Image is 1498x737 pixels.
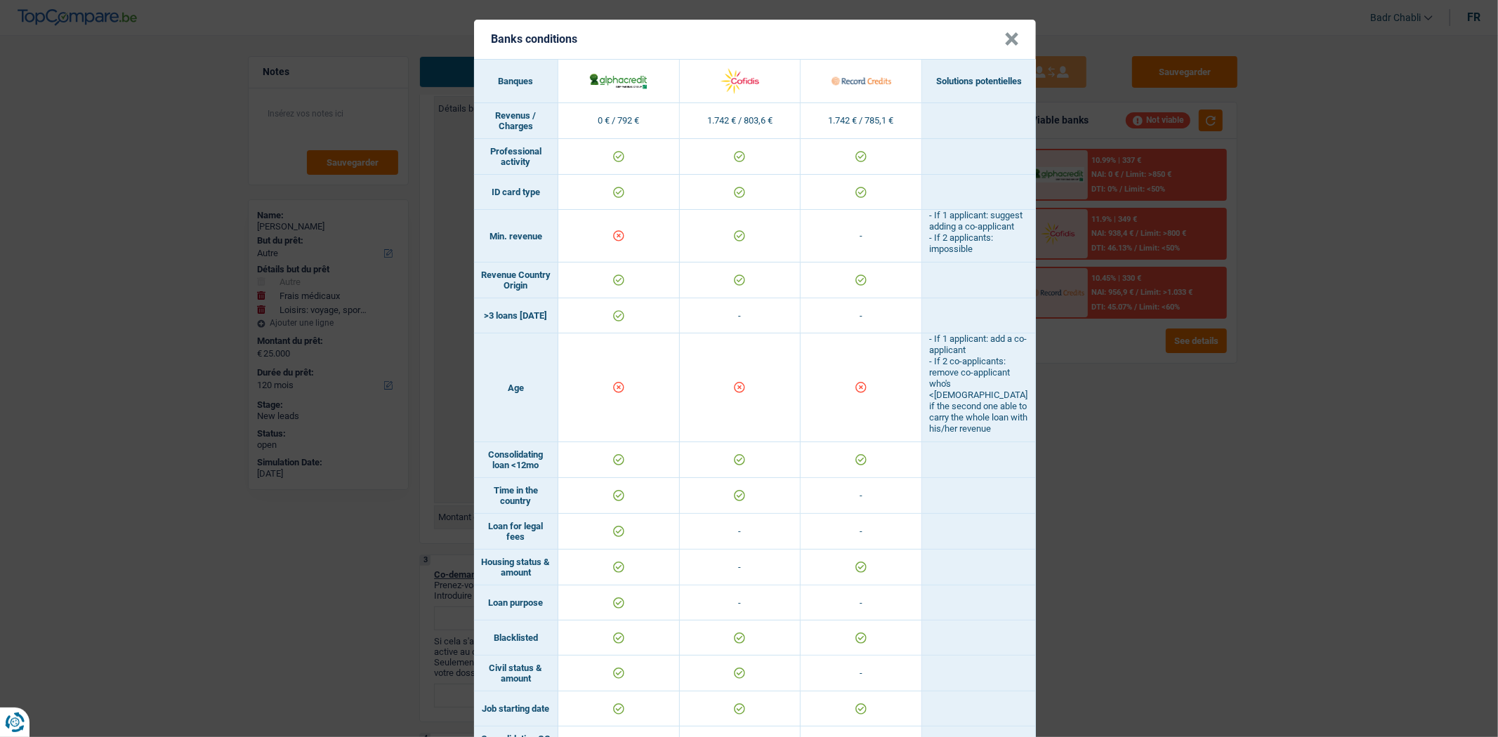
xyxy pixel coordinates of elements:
[558,103,680,139] td: 0 € / 792 €
[801,585,922,620] td: -
[474,585,558,620] td: Loan purpose
[680,550,801,585] td: -
[474,478,558,514] td: Time in the country
[922,60,1036,103] th: Solutions potentielles
[801,298,922,333] td: -
[474,175,558,210] td: ID card type
[801,103,922,139] td: 1.742 € / 785,1 €
[474,514,558,550] td: Loan for legal fees
[832,66,891,96] img: Record Credits
[1004,32,1019,46] button: Close
[491,32,577,46] h5: Banks conditions
[474,691,558,726] td: Job starting date
[474,298,558,333] td: >3 loans [DATE]
[680,514,801,550] td: -
[474,103,558,139] td: Revenus / Charges
[589,72,648,90] img: AlphaCredit
[474,60,558,103] th: Banques
[474,263,558,298] td: Revenue Country Origin
[801,656,922,691] td: -
[801,514,922,550] td: -
[922,333,1036,442] td: - If 1 applicant: add a co-applicant - If 2 co-applicants: remove co-applicant who's <[DEMOGRAPHI...
[474,442,558,478] td: Consolidating loan <12mo
[922,210,1036,263] td: - If 1 applicant: suggest adding a co-applicant - If 2 applicants: impossible
[680,585,801,620] td: -
[474,333,558,442] td: Age
[710,66,770,96] img: Cofidis
[474,210,558,263] td: Min. revenue
[474,620,558,656] td: Blacklisted
[474,656,558,691] td: Civil status & amount
[474,550,558,585] td: Housing status & amount
[474,139,558,175] td: Professional activity
[680,298,801,333] td: -
[801,210,922,263] td: -
[680,103,801,139] td: 1.742 € / 803,6 €
[801,478,922,514] td: -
